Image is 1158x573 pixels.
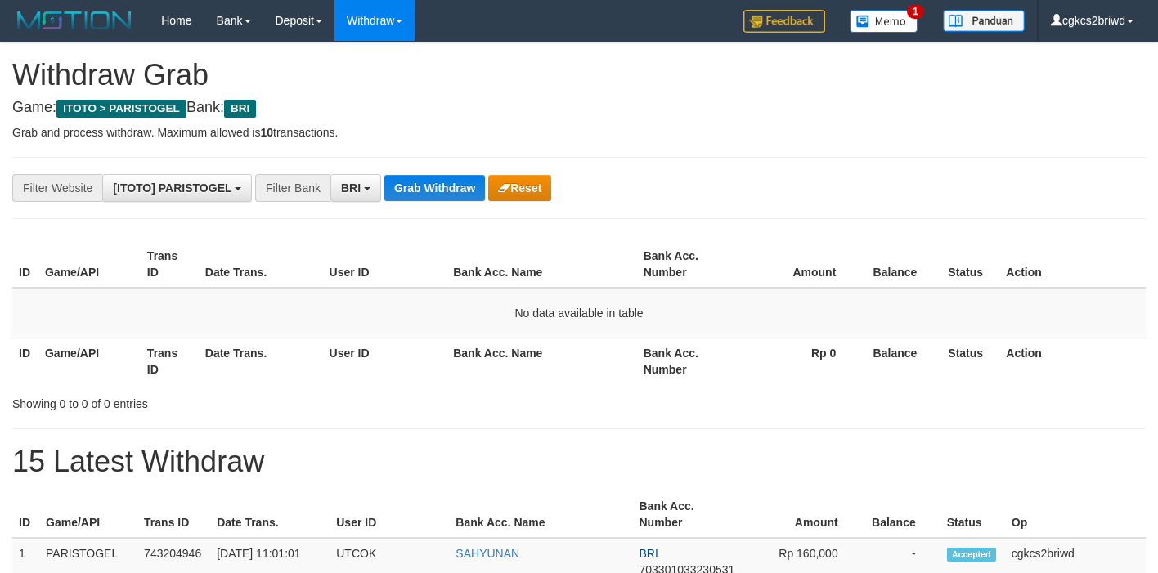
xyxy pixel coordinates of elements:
th: User ID [323,241,447,288]
th: Action [999,338,1146,384]
span: 1 [907,4,924,19]
button: Grab Withdraw [384,175,485,201]
img: Button%20Memo.svg [850,10,918,33]
th: Date Trans. [210,491,330,538]
div: Filter Bank [255,174,330,202]
span: Accepted [947,548,996,562]
th: Balance [860,338,941,384]
th: Bank Acc. Number [637,338,739,384]
span: BRI [224,100,256,118]
th: Balance [863,491,940,538]
strong: 10 [260,126,273,139]
th: Game/API [38,338,141,384]
th: ID [12,491,39,538]
button: [ITOTO] PARISTOGEL [102,174,252,202]
h1: 15 Latest Withdraw [12,445,1146,478]
th: Game/API [39,491,137,538]
th: Amount [746,491,863,538]
th: Bank Acc. Number [633,491,746,538]
th: ID [12,241,38,288]
th: Bank Acc. Number [637,241,739,288]
img: MOTION_logo.png [12,8,137,33]
th: Status [940,491,1005,538]
td: No data available in table [12,288,1146,338]
th: Action [999,241,1146,288]
h1: Withdraw Grab [12,59,1146,92]
th: Rp 0 [739,338,861,384]
button: Reset [488,175,551,201]
button: BRI [330,174,381,202]
th: Trans ID [137,491,210,538]
a: SAHYUNAN [456,547,519,560]
th: Status [941,241,999,288]
th: Amount [739,241,861,288]
th: Bank Acc. Name [447,241,636,288]
th: Date Trans. [199,338,323,384]
th: User ID [323,338,447,384]
th: Balance [860,241,941,288]
th: Bank Acc. Name [447,338,636,384]
th: Trans ID [141,338,199,384]
span: [ITOTO] PARISTOGEL [113,181,231,195]
span: BRI [640,547,658,560]
img: Feedback.jpg [743,10,825,33]
span: ITOTO > PARISTOGEL [56,100,186,118]
th: Status [941,338,999,384]
img: panduan.png [943,10,1025,32]
th: Bank Acc. Name [449,491,632,538]
h4: Game: Bank: [12,100,1146,116]
th: Date Trans. [199,241,323,288]
th: Game/API [38,241,141,288]
div: Filter Website [12,174,102,202]
th: Op [1005,491,1146,538]
th: ID [12,338,38,384]
span: BRI [341,181,361,195]
p: Grab and process withdraw. Maximum allowed is transactions. [12,124,1146,141]
th: Trans ID [141,241,199,288]
th: User ID [330,491,449,538]
div: Showing 0 to 0 of 0 entries [12,389,470,412]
